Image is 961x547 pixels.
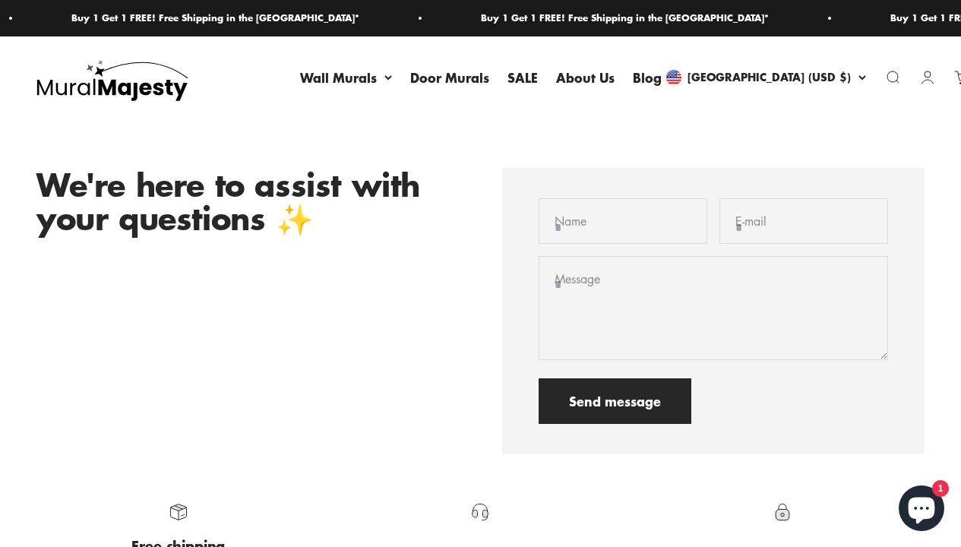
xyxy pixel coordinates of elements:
button: Send message [539,378,691,424]
a: Door Murals [410,68,489,87]
p: Buy 1 Get 1 FREE! Free Shipping in the [GEOGRAPHIC_DATA]* [70,11,358,26]
button: [GEOGRAPHIC_DATA] (USD $) [666,70,866,87]
span: [GEOGRAPHIC_DATA] (USD $) [688,70,851,87]
p: Buy 1 Get 1 FREE! Free Shipping in the [GEOGRAPHIC_DATA]* [479,11,767,26]
summary: Wall Murals [300,68,392,87]
a: SALE [507,68,538,87]
a: Blog [633,68,662,87]
div: Send message [569,391,661,411]
h2: We're here to assist with your questions ✨ [36,168,460,235]
a: About Us [556,68,615,87]
inbox-online-store-chat: Shopify online store chat [894,485,949,535]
